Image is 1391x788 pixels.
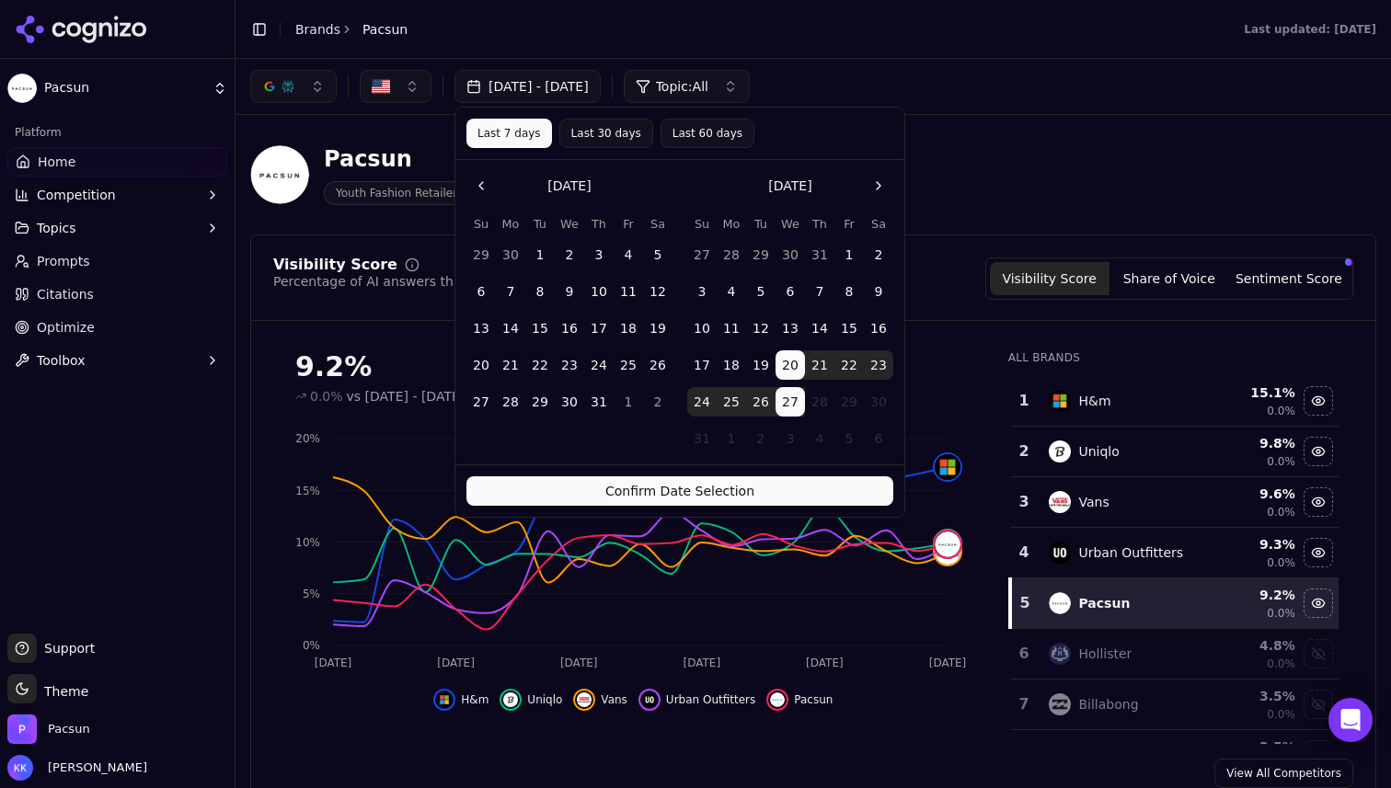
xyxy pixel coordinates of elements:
tspan: [DATE] [437,657,475,669]
img: Pacsun [7,74,37,103]
button: Sunday, July 6th, 2025 [466,277,496,306]
button: Friday, July 11th, 2025 [614,277,643,306]
tspan: [DATE] [806,657,844,669]
button: Thursday, August 14th, 2025 [805,314,834,343]
button: Sunday, July 27th, 2025 [466,387,496,417]
th: Monday [496,215,525,233]
span: Toolbox [37,351,86,370]
button: Monday, July 7th, 2025 [496,277,525,306]
tspan: 0% [303,639,320,652]
span: Pacsun [44,80,205,97]
button: Sunday, July 20th, 2025 [466,350,496,380]
span: Citations [37,285,94,303]
img: Pacsun [250,145,309,204]
button: Wednesday, August 13th, 2025 [776,314,805,343]
button: Sunday, July 27th, 2025 [687,240,717,269]
span: Optimize [37,318,95,337]
th: Friday [614,215,643,233]
span: [PERSON_NAME] [40,759,147,776]
img: US [372,77,390,96]
img: uniqlo [1049,440,1071,463]
button: Wednesday, July 16th, 2025 [555,314,584,343]
img: h&m [1049,390,1071,412]
button: Saturday, August 23rd, 2025, selected [864,350,893,380]
button: Go to the Previous Month [466,171,496,200]
th: Wednesday [555,215,584,233]
tspan: [DATE] [315,657,352,669]
div: 15.1 % [1212,383,1295,402]
button: Tuesday, July 29th, 2025 [525,387,555,417]
button: Hide h&m data [433,689,489,711]
button: Saturday, August 2nd, 2025 [643,387,673,417]
a: View All Competitors [1214,759,1353,788]
button: Friday, August 15th, 2025 [834,314,864,343]
button: Tuesday, July 15th, 2025 [525,314,555,343]
div: 3 [1017,491,1031,513]
button: Go to the Next Month [864,171,893,200]
a: Home [7,147,227,177]
button: Friday, July 4th, 2025 [614,240,643,269]
button: Monday, August 4th, 2025 [717,277,746,306]
table: July 2025 [466,215,673,417]
span: Youth Fashion Retailer [324,181,469,205]
table: August 2025 [687,215,893,453]
div: Pacsun [1078,594,1130,612]
button: Today, Wednesday, August 27th, 2025, selected [776,387,805,417]
button: Confirm Date Selection [466,476,893,506]
button: Open user button [7,755,147,781]
div: All Brands [1008,350,1339,365]
button: Saturday, July 5th, 2025 [643,240,673,269]
th: Saturday [643,215,673,233]
span: Vans [601,692,627,707]
tspan: [DATE] [684,657,721,669]
th: Friday [834,215,864,233]
div: 9.6 % [1212,485,1295,503]
span: 0.0% [1267,404,1295,418]
div: Urban Outfitters [1078,543,1183,562]
button: Hide vans data [1304,487,1333,517]
img: Pacsun [7,714,37,744]
span: Theme [37,684,88,699]
a: Prompts [7,246,227,276]
span: Topic: All [656,77,708,96]
button: Last 7 days [466,119,552,148]
tspan: 15% [295,485,320,497]
th: Sunday [687,215,717,233]
img: hollister [1049,643,1071,665]
button: Tuesday, August 5th, 2025 [746,277,776,306]
nav: breadcrumb [295,20,408,39]
th: Tuesday [746,215,776,233]
button: Saturday, July 26th, 2025 [643,350,673,380]
img: pacsun [935,531,960,557]
tr: 6hollisterHollister4.8%0.0%Show hollister data [1010,629,1339,680]
button: Thursday, July 3rd, 2025 [584,240,614,269]
button: Toolbox [7,346,227,375]
span: Urban Outfitters [666,692,755,707]
a: Brands [295,22,340,37]
img: pacsun [1049,592,1071,614]
button: Thursday, August 7th, 2025 [805,277,834,306]
div: 9.8 % [1212,434,1295,452]
button: Competition [7,180,227,210]
div: Vans [1078,493,1109,511]
button: Sunday, August 24th, 2025, selected [687,387,717,417]
button: Friday, August 1st, 2025 [834,240,864,269]
button: Friday, August 1st, 2025 [614,387,643,417]
button: Monday, August 11th, 2025 [717,314,746,343]
th: Monday [717,215,746,233]
button: Saturday, August 9th, 2025 [864,277,893,306]
button: Wednesday, July 2nd, 2025 [555,240,584,269]
button: Tuesday, August 19th, 2025 [746,350,776,380]
div: Last updated: [DATE] [1244,22,1376,37]
span: H&m [461,692,489,707]
img: pacsun [770,692,785,707]
img: vans [577,692,592,707]
tr: 5pacsunPacsun9.2%0.0%Hide pacsun data [1010,578,1339,629]
div: 5 [1019,592,1031,614]
tspan: 20% [295,432,320,445]
img: h&m [437,692,452,707]
div: Pacsun [324,144,469,174]
img: urban outfitters [642,692,657,707]
div: 1 [1017,390,1031,412]
button: Monday, June 30th, 2025 [496,240,525,269]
